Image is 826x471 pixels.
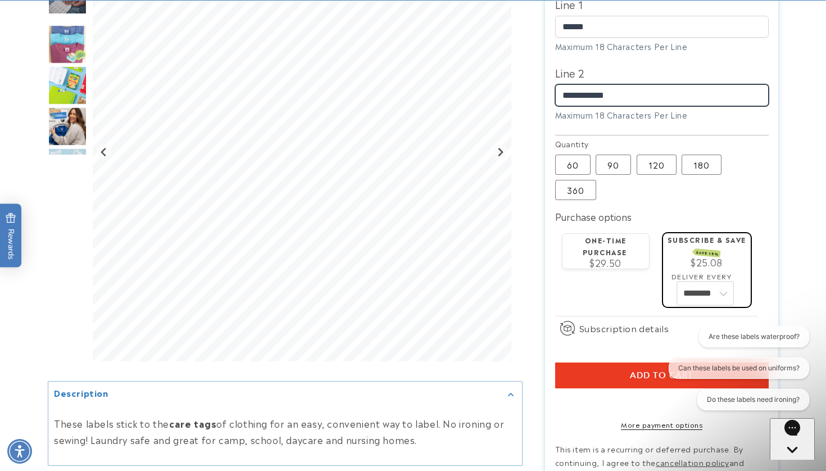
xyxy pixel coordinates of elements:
[48,148,87,187] div: Go to slide 7
[169,417,216,431] strong: care tags
[48,382,522,407] summary: Description
[48,25,87,64] div: Go to slide 4
[668,234,746,256] label: Subscribe & save
[677,282,733,305] select: Interval select
[555,138,590,150] legend: Quantity
[555,64,769,81] label: Line 2
[589,256,621,269] span: $29.50
[630,370,693,381] span: Add to cart
[555,210,632,223] label: Purchase options
[583,235,627,257] label: One-time purchase
[637,155,677,175] label: 120
[97,144,112,160] button: Previous slide
[770,418,815,460] iframe: Gorgias live chat messenger
[6,213,16,260] span: Rewards
[493,144,508,160] button: Next slide
[555,363,769,388] button: Add to cart
[596,155,631,175] label: 90
[555,109,769,121] div: Maximum 18 Characters Per Line
[579,321,669,335] span: Subscription details
[656,456,729,468] span: cancellation policy
[7,439,32,464] div: Accessibility Menu
[695,248,721,257] span: SAVE 15%
[48,107,87,146] img: Stick N' Wear® Labels - Label Land
[671,271,732,281] label: Deliver every
[555,180,596,200] label: 360
[54,416,516,449] p: These labels stick to the of clothing for an easy, convenient way to label. No ironing or sewing!...
[48,66,87,105] div: Go to slide 5
[691,255,723,269] span: $25.08
[48,148,87,187] img: Stick N' Wear® Labels - Label Land
[48,25,87,64] img: Stick N' Wear® Labels - Label Land
[48,107,87,146] div: Go to slide 6
[682,155,721,175] label: 180
[555,419,769,429] a: More payment options
[555,155,591,175] label: 60
[54,387,108,398] h2: Description
[48,66,87,105] img: Stick N' Wear® Labels - Label Land
[652,326,815,420] iframe: Gorgias live chat conversation starters
[555,40,769,52] div: Maximum 18 Characters Per Line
